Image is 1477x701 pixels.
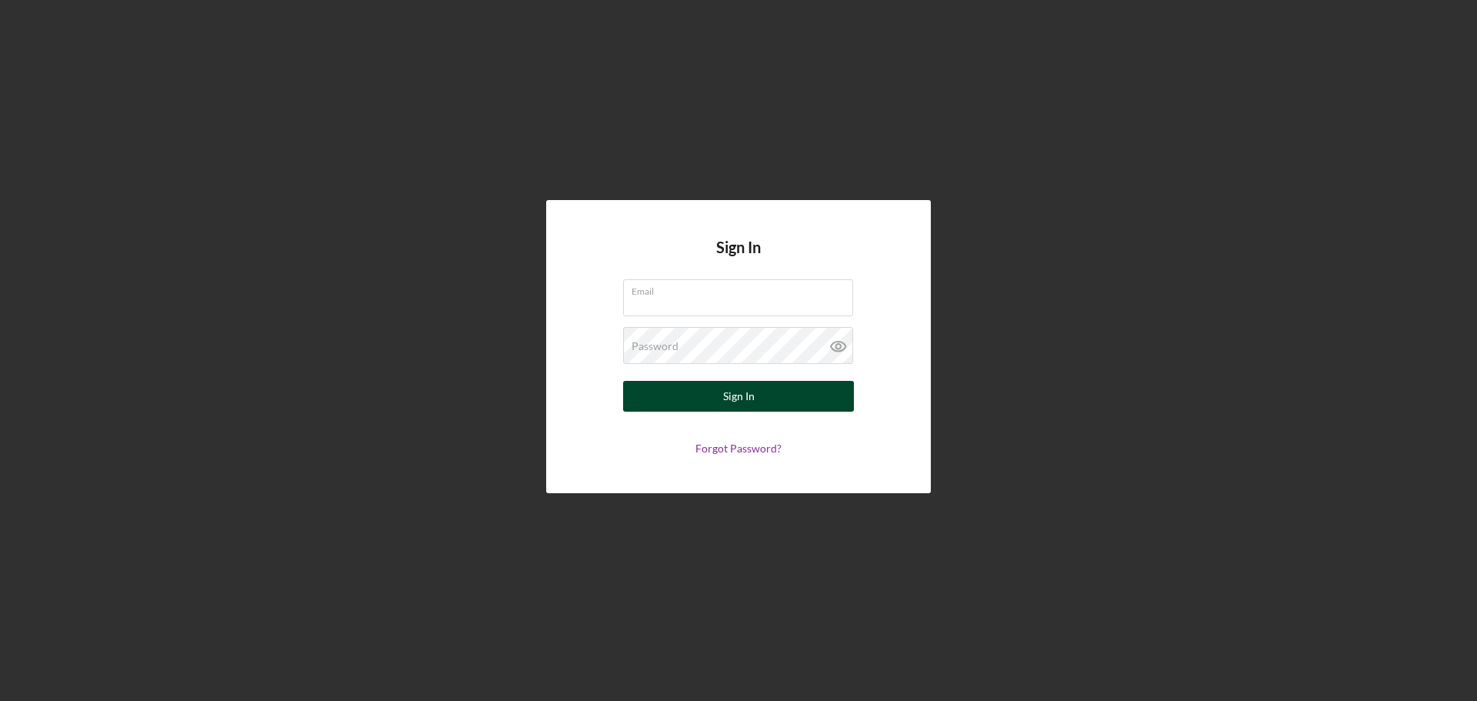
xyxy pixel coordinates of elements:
[695,442,782,455] a: Forgot Password?
[623,381,854,412] button: Sign In
[632,340,678,352] label: Password
[716,239,761,279] h4: Sign In
[723,381,755,412] div: Sign In
[632,280,853,297] label: Email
